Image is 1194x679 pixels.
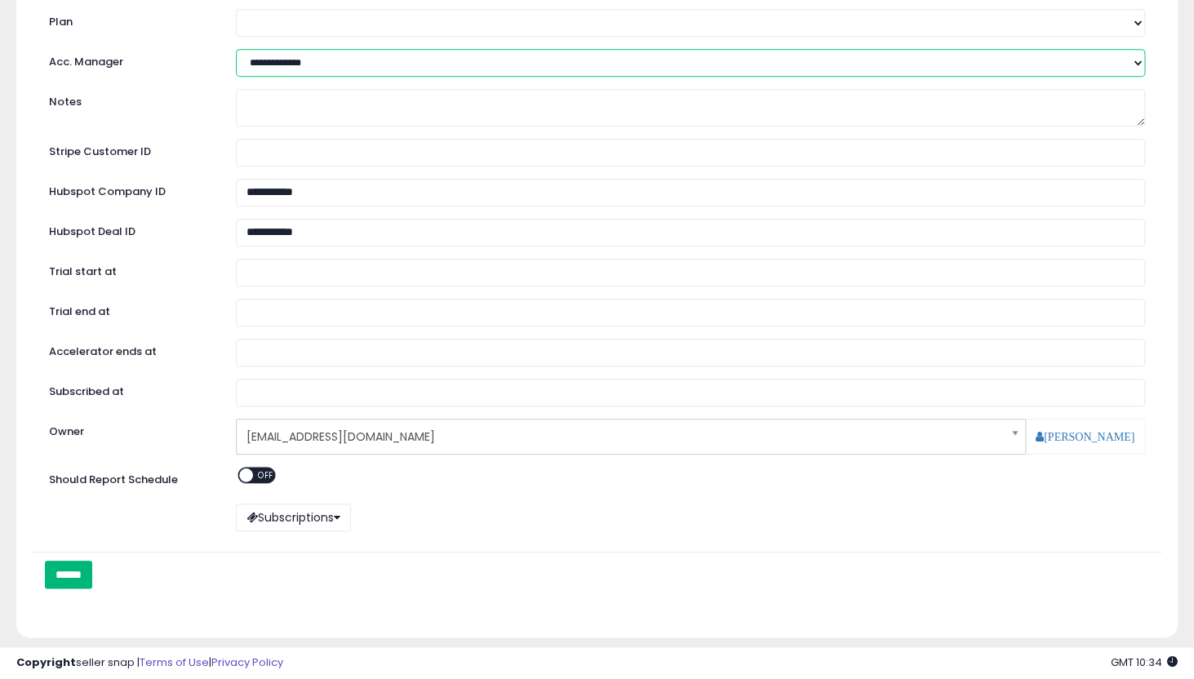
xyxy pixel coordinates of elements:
span: 2025-09-6 10:34 GMT [1111,655,1178,670]
label: Should Report Schedule [49,473,178,488]
label: Subscribed at [37,379,224,400]
a: Privacy Policy [211,655,283,670]
label: Notes [37,89,224,110]
label: Plan [37,9,224,30]
label: Trial end at [37,299,224,320]
div: seller snap | | [16,655,283,671]
label: Stripe Customer ID [37,139,224,160]
a: [PERSON_NAME] [1036,431,1134,442]
a: Terms of Use [140,655,209,670]
span: OFF [253,468,279,482]
span: [EMAIL_ADDRESS][DOMAIN_NAME] [246,423,994,450]
label: Acc. Manager [37,49,224,70]
label: Accelerator ends at [37,339,224,360]
label: Trial start at [37,259,224,280]
label: Hubspot Deal ID [37,219,224,240]
label: Hubspot Company ID [37,179,224,200]
button: Subscriptions [236,504,351,531]
strong: Copyright [16,655,76,670]
label: Owner [49,424,84,440]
